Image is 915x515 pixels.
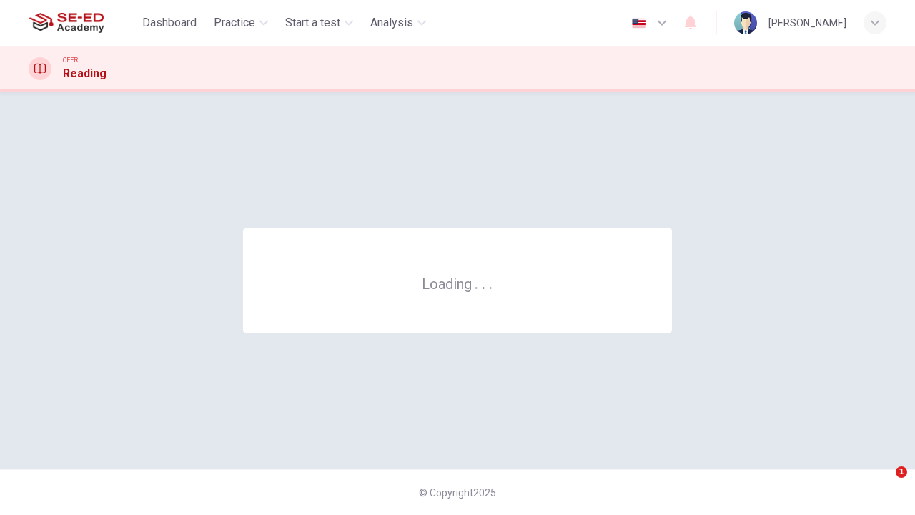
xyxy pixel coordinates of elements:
[214,14,255,31] span: Practice
[29,9,137,37] a: SE-ED Academy logo
[208,10,274,36] button: Practice
[481,270,486,294] h6: .
[896,466,907,478] span: 1
[488,270,493,294] h6: .
[280,10,359,36] button: Start a test
[29,9,104,37] img: SE-ED Academy logo
[63,65,107,82] h1: Reading
[370,14,413,31] span: Analysis
[474,270,479,294] h6: .
[137,10,202,36] button: Dashboard
[630,18,648,29] img: en
[142,14,197,31] span: Dashboard
[768,14,846,31] div: [PERSON_NAME]
[422,274,493,293] h6: Loading
[734,11,757,34] img: Profile picture
[419,487,496,499] span: © Copyright 2025
[365,10,432,36] button: Analysis
[285,14,340,31] span: Start a test
[63,55,78,65] span: CEFR
[866,466,901,501] iframe: Intercom live chat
